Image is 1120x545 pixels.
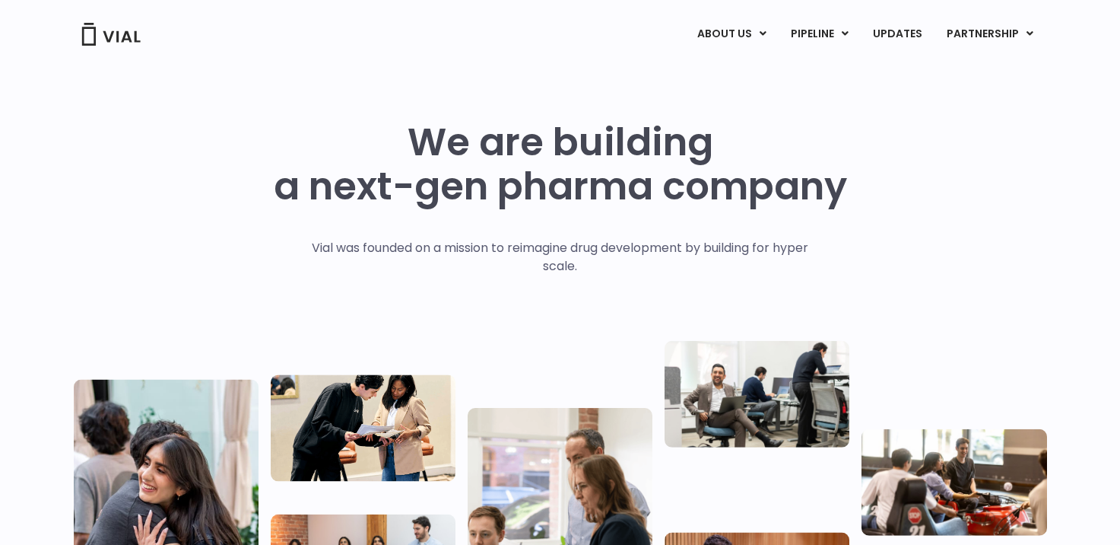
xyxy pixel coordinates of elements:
a: PIPELINEMenu Toggle [779,21,860,47]
img: Three people working in an office [665,340,849,447]
h1: We are building a next-gen pharma company [274,120,847,209]
a: PARTNERSHIPMenu Toggle [934,21,1045,47]
img: Vial Logo [81,23,141,46]
img: Two people looking at a paper talking. [271,374,455,481]
a: ABOUT USMenu Toggle [685,21,778,47]
p: Vial was founded on a mission to reimagine drug development by building for hyper scale. [296,239,824,276]
img: Group of people playing whirlyball [861,429,1046,535]
a: UPDATES [861,21,934,47]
